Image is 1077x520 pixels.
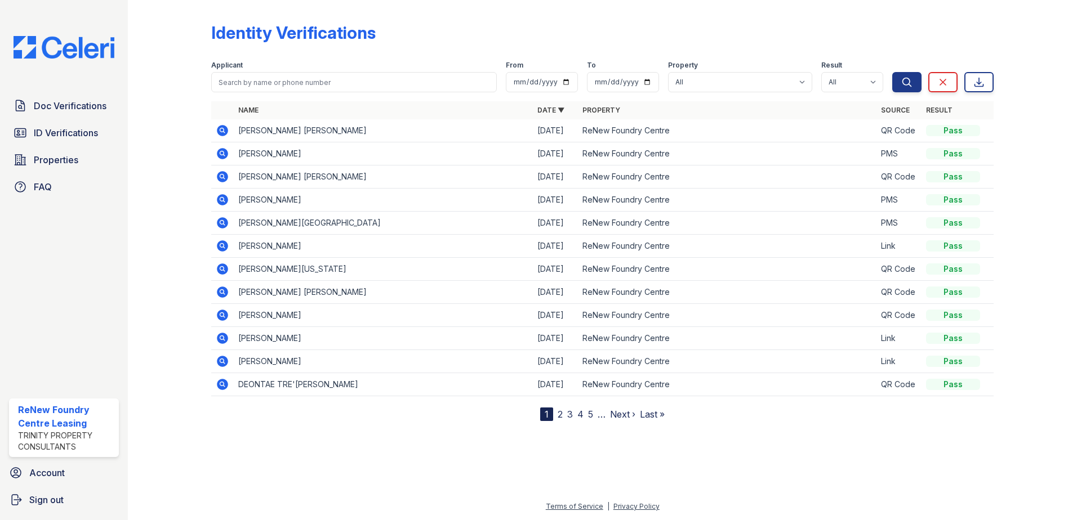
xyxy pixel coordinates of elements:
[587,61,596,70] label: To
[578,327,877,350] td: ReNew Foundry Centre
[578,373,877,396] td: ReNew Foundry Centre
[9,176,119,198] a: FAQ
[668,61,698,70] label: Property
[537,106,564,114] a: Date ▼
[578,304,877,327] td: ReNew Foundry Centre
[533,281,578,304] td: [DATE]
[234,142,533,165] td: [PERSON_NAME]
[926,194,980,205] div: Pass
[234,350,533,373] td: [PERSON_NAME]
[578,189,877,212] td: ReNew Foundry Centre
[234,119,533,142] td: [PERSON_NAME] [PERSON_NAME]
[29,466,65,479] span: Account
[926,356,980,367] div: Pass
[578,258,877,281] td: ReNew Foundry Centre
[876,235,922,258] td: Link
[876,304,922,327] td: QR Code
[876,327,922,350] td: Link
[533,373,578,396] td: [DATE]
[926,148,980,159] div: Pass
[926,240,980,252] div: Pass
[211,23,376,43] div: Identity Verifications
[5,36,123,59] img: CE_Logo_Blue-a8612792a0a2168367f1c8372b55b34899dd931a85d93a1a3d3e32e68fde9ad4.png
[34,153,78,167] span: Properties
[926,171,980,182] div: Pass
[613,502,660,510] a: Privacy Policy
[578,119,877,142] td: ReNew Foundry Centre
[211,61,243,70] label: Applicant
[5,461,123,484] a: Account
[567,409,573,420] a: 3
[234,165,533,189] td: [PERSON_NAME] [PERSON_NAME]
[533,142,578,165] td: [DATE]
[533,327,578,350] td: [DATE]
[558,409,563,420] a: 2
[876,189,922,212] td: PMS
[876,119,922,142] td: QR Code
[18,430,114,452] div: Trinity Property Consultants
[578,212,877,235] td: ReNew Foundry Centre
[926,333,980,344] div: Pass
[9,122,119,144] a: ID Verifications
[876,281,922,304] td: QR Code
[926,263,980,275] div: Pass
[533,235,578,258] td: [DATE]
[211,72,497,92] input: Search by name or phone number
[876,350,922,373] td: Link
[926,310,980,321] div: Pass
[578,165,877,189] td: ReNew Foundry Centre
[234,235,533,258] td: [PERSON_NAME]
[926,286,980,298] div: Pass
[926,217,980,228] div: Pass
[238,106,259,114] a: Name
[533,258,578,281] td: [DATE]
[540,407,553,421] div: 1
[533,304,578,327] td: [DATE]
[34,99,106,113] span: Doc Verifications
[607,502,609,510] div: |
[18,403,114,430] div: ReNew Foundry Centre Leasing
[533,212,578,235] td: [DATE]
[29,493,64,506] span: Sign out
[578,235,877,258] td: ReNew Foundry Centre
[234,258,533,281] td: [PERSON_NAME][US_STATE]
[821,61,842,70] label: Result
[926,125,980,136] div: Pass
[582,106,620,114] a: Property
[881,106,910,114] a: Source
[9,149,119,171] a: Properties
[5,488,123,511] a: Sign out
[533,165,578,189] td: [DATE]
[926,106,953,114] a: Result
[234,373,533,396] td: DEONTAE TRE'[PERSON_NAME]
[9,95,119,117] a: Doc Verifications
[234,189,533,212] td: [PERSON_NAME]
[506,61,523,70] label: From
[876,258,922,281] td: QR Code
[876,212,922,235] td: PMS
[578,281,877,304] td: ReNew Foundry Centre
[34,180,52,194] span: FAQ
[876,165,922,189] td: QR Code
[533,119,578,142] td: [DATE]
[234,212,533,235] td: [PERSON_NAME][GEOGRAPHIC_DATA]
[598,407,606,421] span: …
[588,409,593,420] a: 5
[533,189,578,212] td: [DATE]
[546,502,603,510] a: Terms of Service
[578,142,877,165] td: ReNew Foundry Centre
[533,350,578,373] td: [DATE]
[640,409,665,420] a: Last »
[577,409,584,420] a: 4
[578,350,877,373] td: ReNew Foundry Centre
[34,126,98,140] span: ID Verifications
[876,142,922,165] td: PMS
[234,327,533,350] td: [PERSON_NAME]
[926,379,980,390] div: Pass
[234,304,533,327] td: [PERSON_NAME]
[876,373,922,396] td: QR Code
[234,281,533,304] td: [PERSON_NAME] [PERSON_NAME]
[610,409,635,420] a: Next ›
